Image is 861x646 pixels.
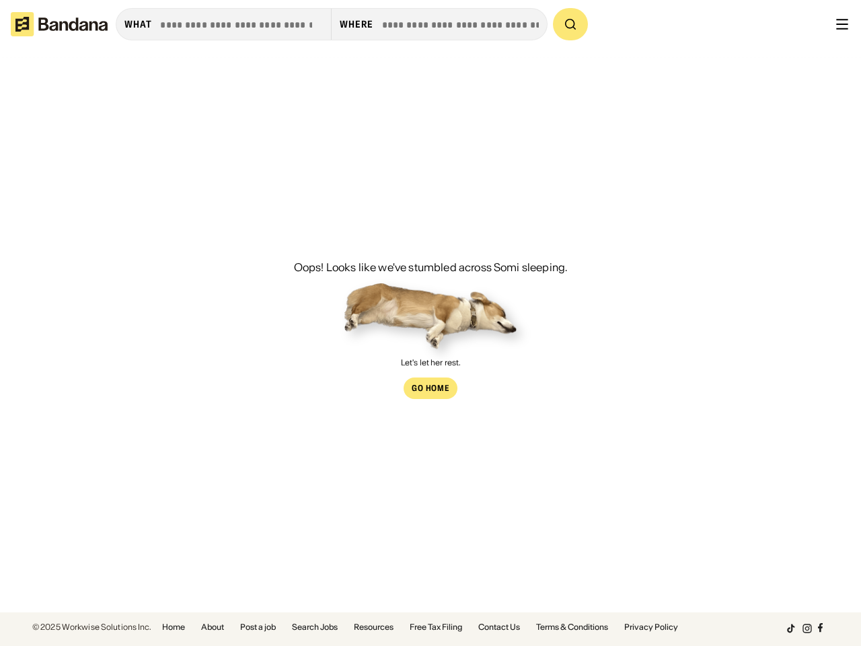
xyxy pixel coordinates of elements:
div: what [124,18,152,30]
a: Free Tax Filing [410,623,462,631]
div: Where [340,18,374,30]
img: Somi sleeping [344,283,517,349]
a: Search Jobs [292,623,338,631]
a: Terms & Conditions [536,623,608,631]
a: About [201,623,224,631]
img: Bandana logotype [11,12,108,36]
div: Oops! Looks like we've stumbled across Somi sleeping. [294,262,567,273]
div: © 2025 Workwise Solutions Inc. [32,623,151,631]
a: Privacy Policy [624,623,678,631]
a: Contact Us [478,623,520,631]
a: Post a job [240,623,276,631]
a: Home [162,623,185,631]
a: Resources [354,623,394,631]
div: Let's let her rest. [401,359,460,367]
div: Go Home [412,384,450,392]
